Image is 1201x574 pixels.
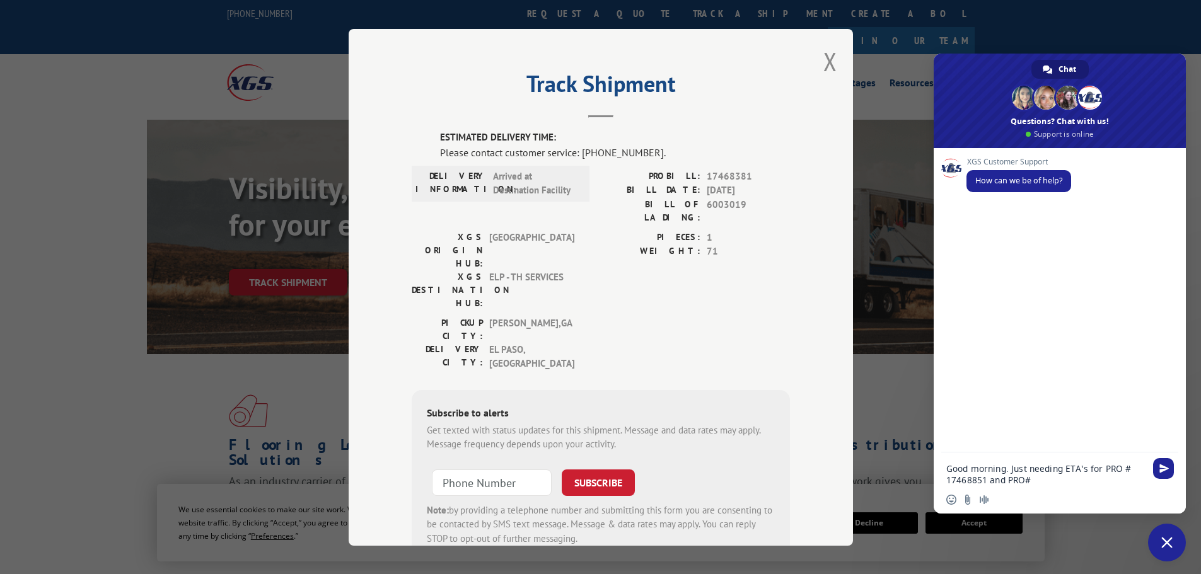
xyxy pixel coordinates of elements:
div: Subscribe to alerts [427,405,775,423]
span: ELP - TH SERVICES [489,270,574,309]
span: 1 [707,230,790,244]
label: ESTIMATED DELIVERY TIME: [440,130,790,145]
span: Arrived at Destination Facility [493,169,578,197]
label: XGS ORIGIN HUB: [412,230,483,270]
input: Phone Number [432,469,552,495]
span: [DATE] [707,183,790,198]
span: 71 [707,244,790,259]
span: 17468381 [707,169,790,183]
span: XGS Customer Support [966,158,1071,166]
span: Audio message [979,495,989,505]
span: Chat [1059,60,1076,79]
label: WEIGHT: [601,244,700,259]
label: DELIVERY CITY: [412,342,483,370]
span: [GEOGRAPHIC_DATA] [489,230,574,270]
span: Send [1153,458,1174,479]
div: by providing a telephone number and submitting this form you are consenting to be contacted by SM... [427,503,775,546]
label: PICKUP CITY: [412,316,483,342]
label: PROBILL: [601,169,700,183]
div: Close chat [1148,524,1186,561]
button: Close modal [823,45,837,78]
div: Chat [1031,60,1089,79]
h2: Track Shipment [412,75,790,99]
label: XGS DESTINATION HUB: [412,270,483,309]
label: DELIVERY INFORMATION: [415,169,487,197]
textarea: Compose your message... [946,463,1146,486]
button: SUBSCRIBE [562,469,635,495]
div: Get texted with status updates for this shipment. Message and data rates may apply. Message frequ... [427,423,775,451]
span: Send a file [963,495,973,505]
span: Insert an emoji [946,495,956,505]
span: How can we be of help? [975,175,1062,186]
label: PIECES: [601,230,700,244]
span: 6003019 [707,197,790,224]
label: BILL OF LADING: [601,197,700,224]
span: [PERSON_NAME] , GA [489,316,574,342]
div: Please contact customer service: [PHONE_NUMBER]. [440,144,790,159]
label: BILL DATE: [601,183,700,198]
span: EL PASO , [GEOGRAPHIC_DATA] [489,342,574,370]
strong: Note: [427,503,449,515]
